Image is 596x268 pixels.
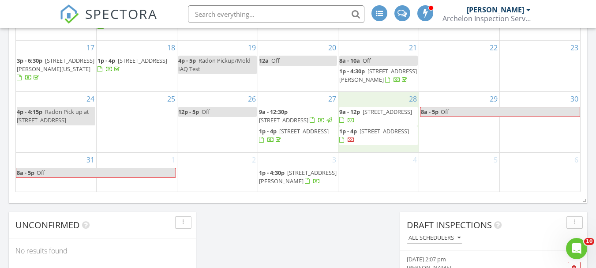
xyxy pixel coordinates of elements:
a: Go to August 18, 2025 [165,41,177,55]
div: [PERSON_NAME] [467,5,524,14]
a: Go to August 24, 2025 [85,92,96,106]
span: [STREET_ADDRESS][PERSON_NAME] [259,169,337,185]
span: [STREET_ADDRESS] [259,116,308,124]
div: [DATE] 2:07 pm [407,255,551,264]
span: [STREET_ADDRESS][PERSON_NAME][US_STATE] [17,57,94,73]
td: Go to August 23, 2025 [499,40,580,91]
span: 10 [584,238,594,245]
a: 1p - 4:30p [STREET_ADDRESS][PERSON_NAME] [339,66,418,85]
a: 9a - 12p [STREET_ADDRESS] [339,108,412,124]
span: 3p - 6:30p [17,57,42,64]
td: Go to August 19, 2025 [177,40,258,91]
div: All schedulers [409,235,461,241]
a: 1p - 4p [STREET_ADDRESS] [339,127,409,143]
a: Go to September 5, 2025 [492,153,499,167]
span: 9a - 12p [339,108,360,116]
span: Radon Pickup/Mold IAQ Test [178,57,251,73]
td: Go to August 28, 2025 [338,91,419,152]
span: [STREET_ADDRESS] [363,108,412,116]
span: [STREET_ADDRESS] [360,127,409,135]
a: 3p - 6:30p [STREET_ADDRESS][PERSON_NAME][US_STATE] [17,56,95,83]
button: All schedulers [407,232,462,244]
span: 9a - 12:30p [259,108,288,116]
span: Radon Pick up at [STREET_ADDRESS] [17,108,89,124]
span: Off [202,108,210,116]
span: 4p - 5p [178,57,196,64]
a: Go to August 29, 2025 [488,92,499,106]
td: Go to September 6, 2025 [499,152,580,192]
td: Go to August 21, 2025 [338,40,419,91]
span: 1p - 4p [259,127,277,135]
span: 8a - 5p [420,107,439,117]
a: Go to August 20, 2025 [326,41,338,55]
span: 4p - 4:15p [17,108,42,116]
a: Go to August 31, 2025 [85,153,96,167]
a: 1p - 4p [STREET_ADDRESS] [339,126,418,145]
div: Archelon Inspection Service [442,14,531,23]
td: Go to August 18, 2025 [97,40,177,91]
span: Off [441,108,449,116]
span: 12a [259,57,269,64]
input: Search everything... [188,5,364,23]
td: Go to August 29, 2025 [419,91,500,152]
td: Go to August 30, 2025 [499,91,580,152]
a: 9a - 12:30p [STREET_ADDRESS] [259,108,334,124]
td: Go to September 5, 2025 [419,152,500,192]
td: Go to September 4, 2025 [338,152,419,192]
span: 12p - 5p [178,108,199,116]
a: Go to August 27, 2025 [326,92,338,106]
span: [STREET_ADDRESS] [279,127,329,135]
span: Off [37,169,45,177]
td: Go to August 31, 2025 [16,152,97,192]
img: The Best Home Inspection Software - Spectora [60,4,79,24]
span: 1p - 4:30p [259,169,285,177]
a: 1p - 4p [STREET_ADDRESS] [97,56,176,75]
span: Unconfirmed [15,219,80,231]
td: Go to September 2, 2025 [177,152,258,192]
span: 8a - 10a [339,57,360,64]
td: Go to August 17, 2025 [16,40,97,91]
span: 1p - 4p [339,127,357,135]
a: Go to August 17, 2025 [85,41,96,55]
span: 1p - 4p [97,57,115,64]
td: Go to August 22, 2025 [419,40,500,91]
a: Go to September 3, 2025 [330,153,338,167]
td: Go to September 3, 2025 [258,152,338,192]
a: Go to August 28, 2025 [407,92,419,106]
a: Go to August 23, 2025 [569,41,580,55]
iframe: Intercom live chat [566,238,587,259]
a: Go to August 22, 2025 [488,41,499,55]
div: No results found [9,239,196,263]
span: Off [363,57,371,64]
span: 8a - 5p [16,168,35,177]
span: [STREET_ADDRESS][PERSON_NAME] [339,67,417,83]
span: 1p - 4:30p [339,67,365,75]
a: Go to September 2, 2025 [250,153,258,167]
span: Draft Inspections [407,219,492,231]
a: 3p - 6:30p [STREET_ADDRESS][PERSON_NAME][US_STATE] [17,57,94,81]
a: SPECTORA [60,12,157,30]
a: 1p - 4:30p [STREET_ADDRESS][PERSON_NAME] [339,67,417,83]
a: Go to August 30, 2025 [569,92,580,106]
td: Go to August 27, 2025 [258,91,338,152]
a: Go to September 1, 2025 [169,153,177,167]
a: Go to August 19, 2025 [246,41,258,55]
a: 1p - 4:30p [STREET_ADDRESS][PERSON_NAME] [259,169,337,185]
a: Go to August 26, 2025 [246,92,258,106]
a: 1p - 4p [STREET_ADDRESS] [259,127,329,143]
a: Go to August 21, 2025 [407,41,419,55]
a: Go to September 6, 2025 [573,153,580,167]
td: Go to September 1, 2025 [97,152,177,192]
a: 1p - 4:30p [STREET_ADDRESS][PERSON_NAME] [259,168,337,187]
span: SPECTORA [85,4,157,23]
a: Go to September 4, 2025 [411,153,419,167]
td: Go to August 20, 2025 [258,40,338,91]
a: 9a - 12:30p [STREET_ADDRESS] [259,107,337,126]
td: Go to August 24, 2025 [16,91,97,152]
a: Go to August 25, 2025 [165,92,177,106]
span: Off [271,57,280,64]
td: Go to August 26, 2025 [177,91,258,152]
span: [STREET_ADDRESS] [118,57,167,64]
a: 1p - 4p [STREET_ADDRESS] [259,126,337,145]
a: 1p - 4p [STREET_ADDRESS] [97,57,167,73]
